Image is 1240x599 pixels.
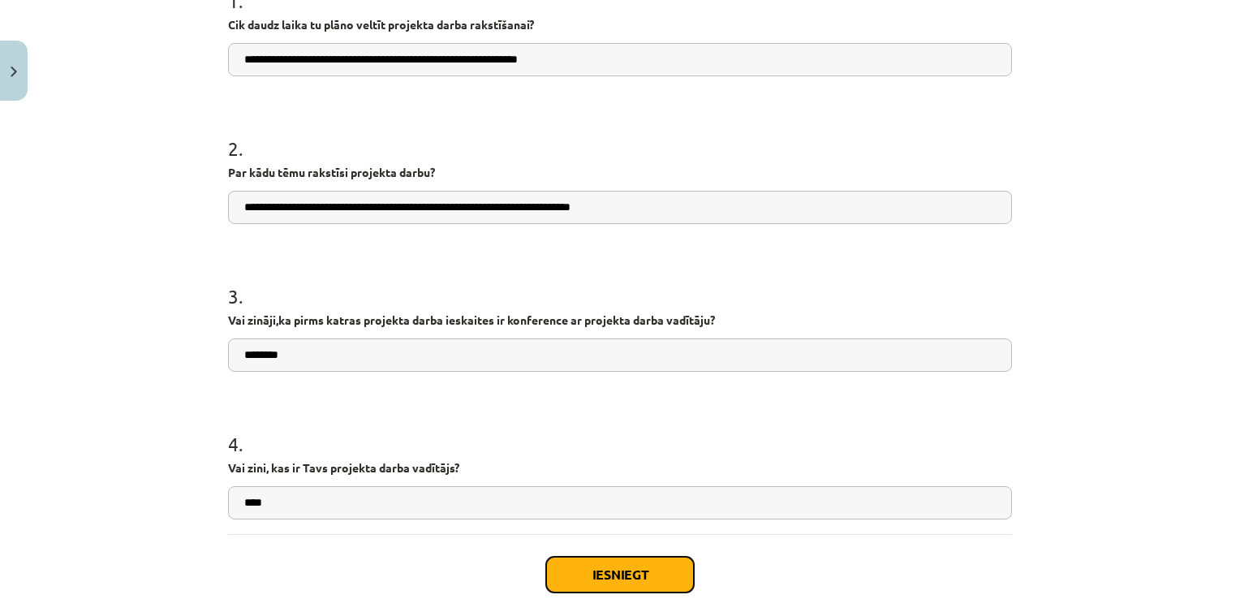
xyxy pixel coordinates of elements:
h1: 3 . [228,256,1012,307]
button: Iesniegt [546,557,694,593]
strong: Vai zini, kas ir Tavs projekta darba vadītājs? [228,460,459,475]
h1: 2 . [228,109,1012,159]
strong: Cik daudz laika tu plāno veltīt projekta darba rakstīšanai? [228,17,534,32]
h1: 4 . [228,404,1012,455]
strong: Vai zināji,ka pirms katras projekta darba ieskaites ir konference ar projekta darba vadītāju? [228,312,715,327]
img: icon-close-lesson-0947bae3869378f0d4975bcd49f059093ad1ed9edebbc8119c70593378902aed.svg [11,67,17,77]
strong: Par kādu tēmu rakstīsi projekta darbu? [228,165,435,179]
